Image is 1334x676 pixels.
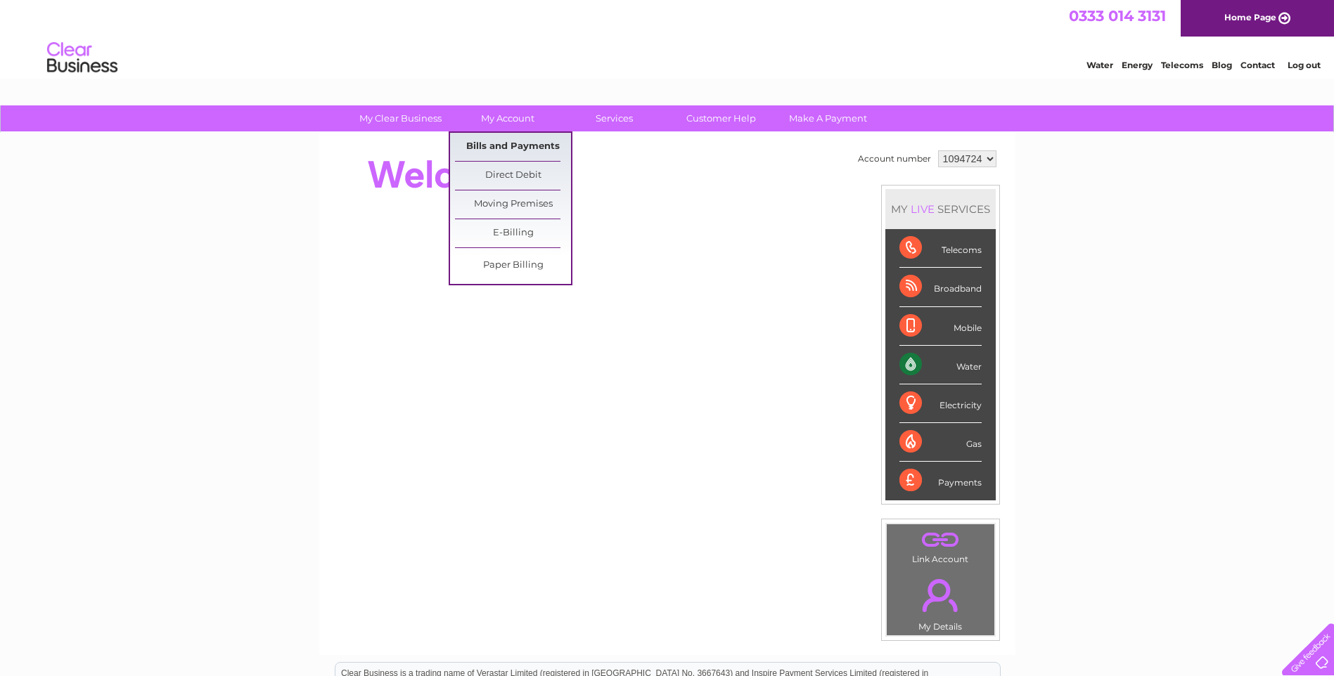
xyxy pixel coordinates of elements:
[899,229,982,268] div: Telecoms
[899,268,982,306] div: Broadband
[890,571,991,620] a: .
[1069,7,1166,25] a: 0333 014 3131
[455,219,571,247] a: E-Billing
[899,307,982,346] div: Mobile
[663,105,779,131] a: Customer Help
[899,346,982,384] div: Water
[899,462,982,500] div: Payments
[342,105,458,131] a: My Clear Business
[1086,60,1113,70] a: Water
[1240,60,1275,70] a: Contact
[1122,60,1153,70] a: Energy
[886,567,995,636] td: My Details
[770,105,886,131] a: Make A Payment
[886,524,995,568] td: Link Account
[908,202,937,216] div: LIVE
[885,189,996,229] div: MY SERVICES
[46,37,118,79] img: logo.png
[1288,60,1321,70] a: Log out
[556,105,672,131] a: Services
[455,162,571,190] a: Direct Debit
[335,8,1000,68] div: Clear Business is a trading name of Verastar Limited (registered in [GEOGRAPHIC_DATA] No. 3667643...
[899,423,982,462] div: Gas
[455,133,571,161] a: Bills and Payments
[890,528,991,552] a: .
[899,384,982,423] div: Electricity
[449,105,565,131] a: My Account
[1212,60,1232,70] a: Blog
[854,147,935,171] td: Account number
[1161,60,1203,70] a: Telecoms
[455,190,571,219] a: Moving Premises
[455,252,571,280] a: Paper Billing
